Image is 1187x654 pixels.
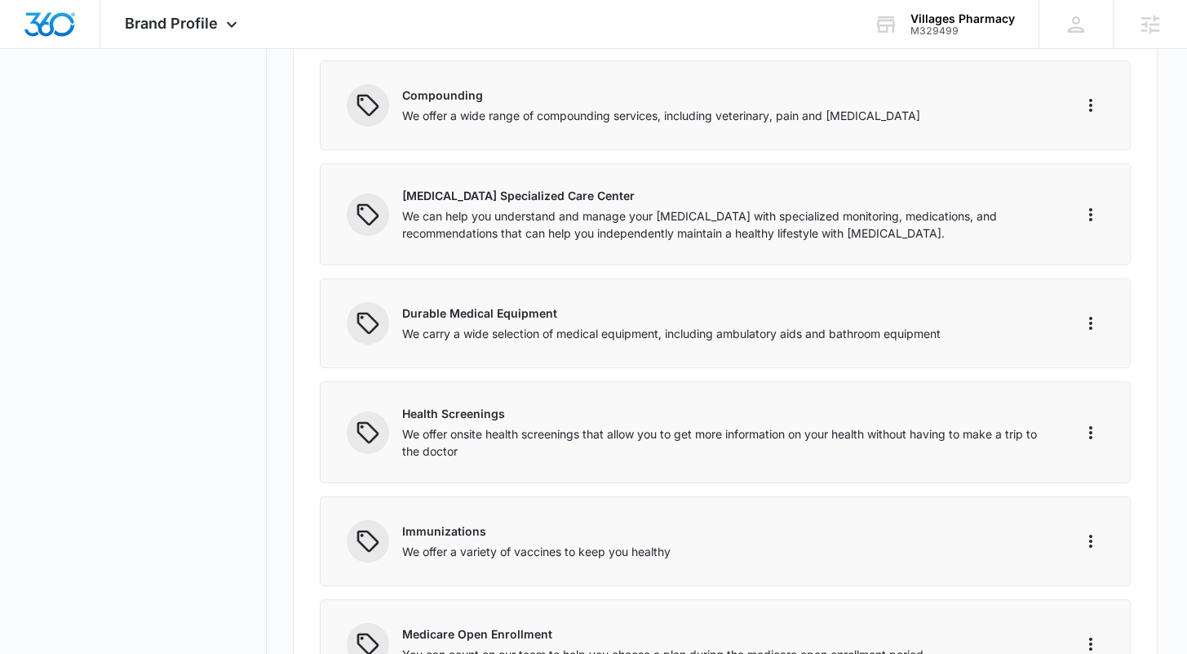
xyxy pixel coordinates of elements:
button: More [1078,92,1104,118]
p: Compounding [402,87,1051,104]
p: We offer onsite health screenings that allow you to get more information on your health without h... [402,425,1051,460]
span: Brand Profile [125,15,218,32]
div: account id [910,25,1015,37]
div: account name [910,12,1015,25]
p: We offer a wide range of compounding services, including veterinary, pain and [MEDICAL_DATA] [402,107,1051,124]
p: We offer a variety of vaccines to keep you healthy [402,543,1051,560]
button: More [1078,310,1104,336]
p: We carry a wide selection of medical equipment, including ambulatory aids and bathroom equipment [402,325,1051,342]
p: [MEDICAL_DATA] Specialized Care Center [402,187,1051,204]
p: Immunizations [402,523,1051,540]
button: More [1078,420,1104,446]
button: More [1078,202,1104,228]
p: We can help you understand and manage your [MEDICAL_DATA] with specialized monitoring, medication... [402,207,1051,242]
p: Health Screenings [402,405,1051,422]
p: Durable Medical Equipment [402,305,1051,322]
p: Medicare Open Enrollment [402,625,1051,643]
button: More [1078,528,1104,554]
